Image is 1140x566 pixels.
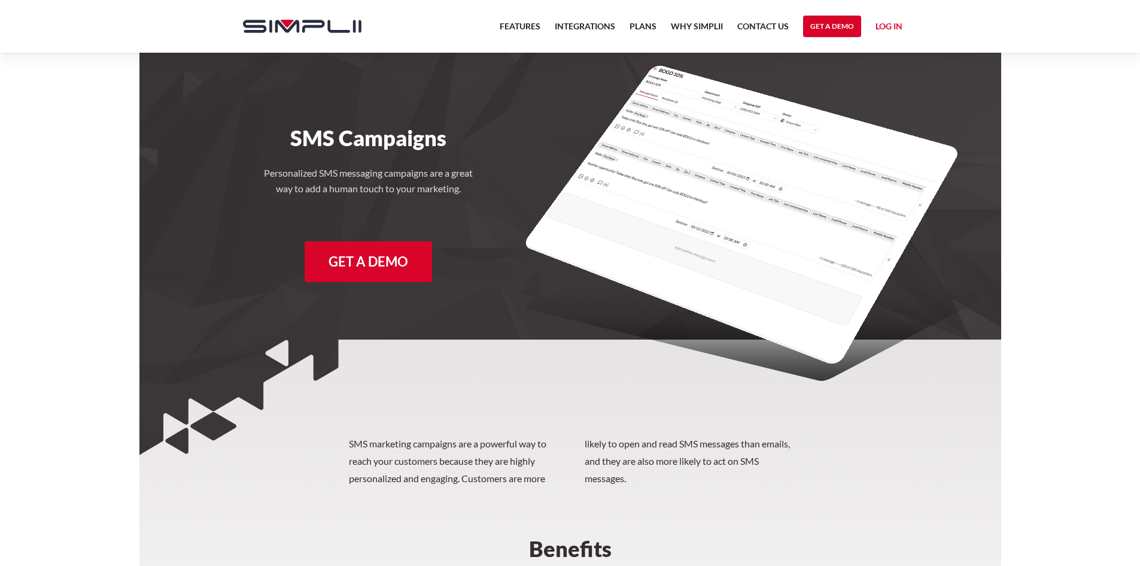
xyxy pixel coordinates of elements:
h2: Benefits [349,538,792,559]
h4: Personalized SMS messaging campaigns are a great way to add a human touch to your marketing. [261,165,476,196]
a: Contact US [737,19,789,41]
a: Get a Demo [803,16,861,37]
a: Get a Demo [305,241,432,282]
a: Features [500,19,540,41]
a: Integrations [555,19,615,41]
p: SMS marketing campaigns are a powerful way to reach your customers because they are highly person... [349,435,792,487]
img: Simplii [243,20,361,33]
a: Why Simplii [671,19,723,41]
h1: SMS Campaigns [231,125,507,151]
a: Plans [630,19,656,41]
a: Log in [875,19,902,37]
